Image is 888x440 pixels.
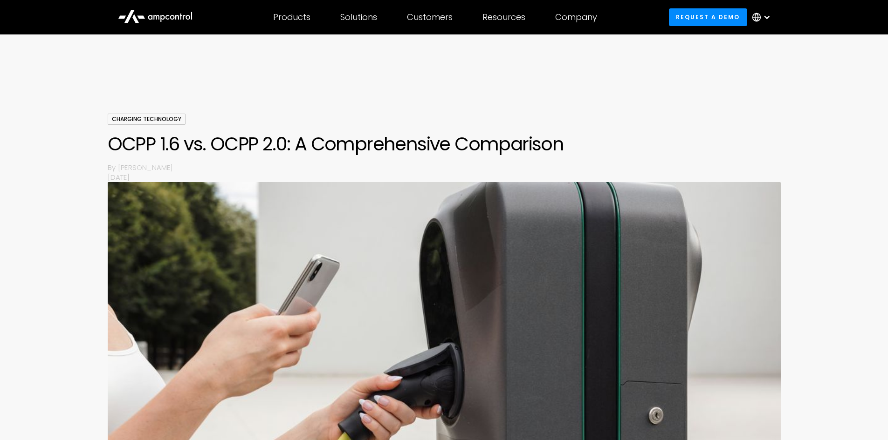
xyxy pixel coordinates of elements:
div: Products [273,12,310,22]
p: [DATE] [108,172,781,182]
p: By [108,162,118,172]
div: Charging Technology [108,114,186,125]
h1: OCPP 1.6 vs. OCPP 2.0: A Comprehensive Comparison [108,133,781,155]
div: Solutions [340,12,377,22]
div: Company [555,12,597,22]
div: Resources [482,12,525,22]
p: [PERSON_NAME] [118,162,781,172]
div: Customers [407,12,453,22]
a: Request a demo [669,8,747,26]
